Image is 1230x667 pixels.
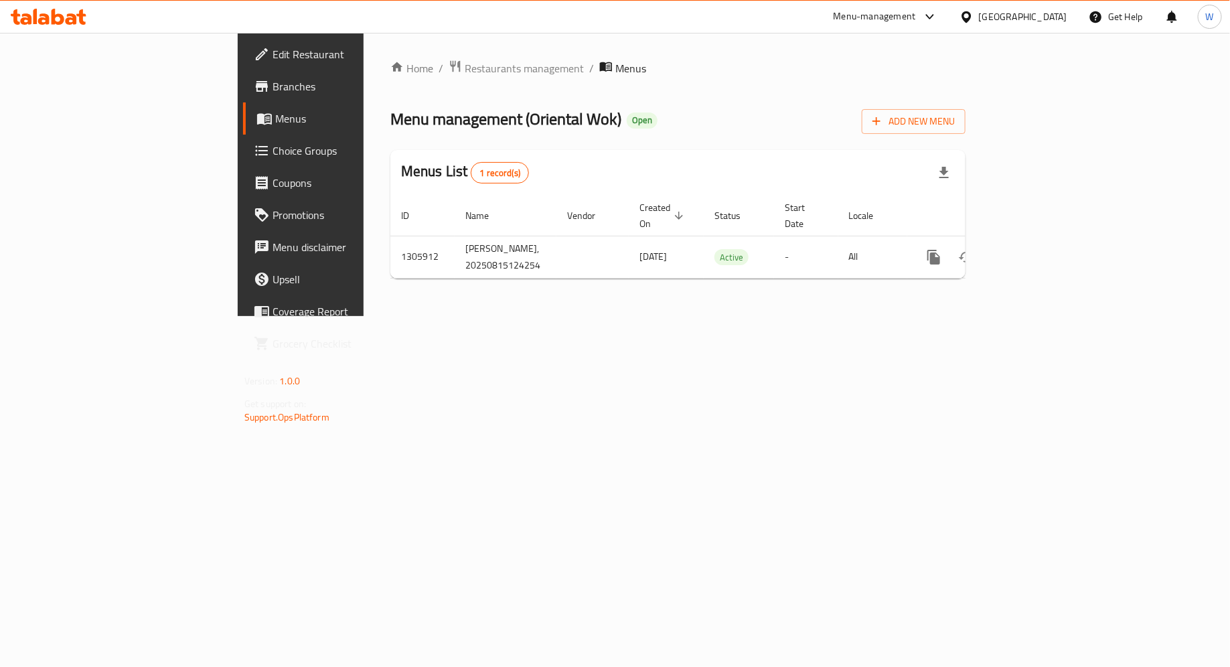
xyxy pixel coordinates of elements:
[979,9,1067,24] div: [GEOGRAPHIC_DATA]
[244,409,329,426] a: Support.OpsPlatform
[243,327,443,360] a: Grocery Checklist
[471,167,528,179] span: 1 record(s)
[390,60,966,77] nav: breadcrumb
[273,239,433,255] span: Menu disclaimer
[243,70,443,102] a: Branches
[243,167,443,199] a: Coupons
[273,175,433,191] span: Coupons
[950,241,982,273] button: Change Status
[838,236,907,278] td: All
[465,60,584,76] span: Restaurants management
[243,231,443,263] a: Menu disclaimer
[279,372,300,390] span: 1.0.0
[243,295,443,327] a: Coverage Report
[273,336,433,352] span: Grocery Checklist
[243,102,443,135] a: Menus
[1206,9,1214,24] span: W
[275,110,433,127] span: Menus
[567,208,613,224] span: Vendor
[849,208,891,224] span: Locale
[714,250,749,265] span: Active
[390,196,1057,279] table: enhanced table
[449,60,584,77] a: Restaurants management
[401,208,427,224] span: ID
[273,78,433,94] span: Branches
[862,109,966,134] button: Add New Menu
[243,135,443,167] a: Choice Groups
[615,60,646,76] span: Menus
[244,395,306,413] span: Get support on:
[455,236,556,278] td: [PERSON_NAME], 20250815124254
[639,200,688,232] span: Created On
[774,236,838,278] td: -
[244,372,277,390] span: Version:
[589,60,594,76] li: /
[273,271,433,287] span: Upsell
[714,249,749,265] div: Active
[714,208,758,224] span: Status
[907,196,1057,236] th: Actions
[273,303,433,319] span: Coverage Report
[785,200,822,232] span: Start Date
[872,113,955,130] span: Add New Menu
[627,115,658,126] span: Open
[273,143,433,159] span: Choice Groups
[273,46,433,62] span: Edit Restaurant
[471,162,529,183] div: Total records count
[401,161,529,183] h2: Menus List
[834,9,916,25] div: Menu-management
[390,104,621,134] span: Menu management ( Oriental Wok )
[273,207,433,223] span: Promotions
[465,208,506,224] span: Name
[918,241,950,273] button: more
[627,113,658,129] div: Open
[243,199,443,231] a: Promotions
[639,248,667,265] span: [DATE]
[928,157,960,189] div: Export file
[243,263,443,295] a: Upsell
[243,38,443,70] a: Edit Restaurant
